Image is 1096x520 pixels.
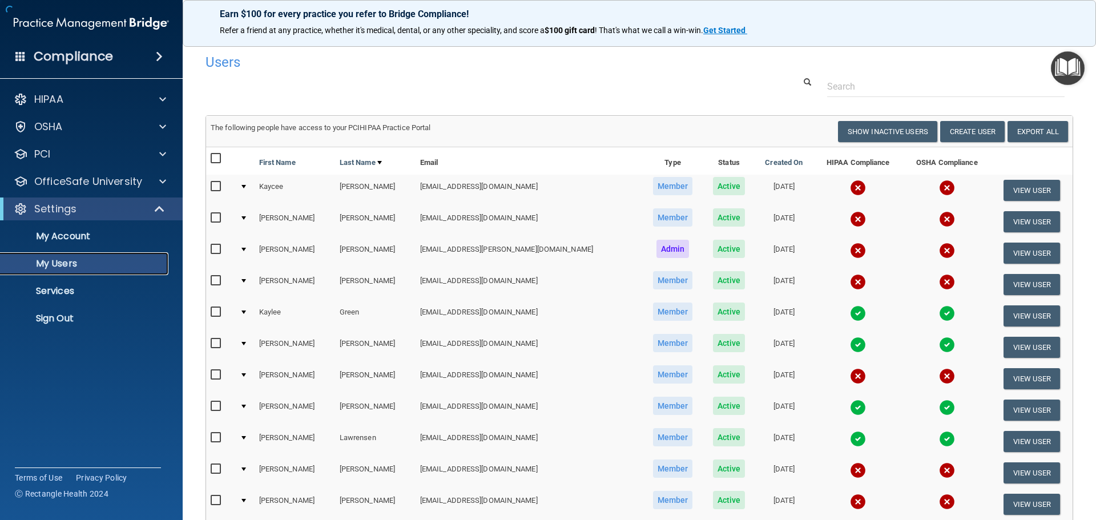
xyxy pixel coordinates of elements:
[595,26,703,35] span: ! That's what we call a win-win.
[755,363,813,394] td: [DATE]
[703,26,746,35] strong: Get Started
[15,472,62,483] a: Terms of Use
[939,337,955,353] img: tick.e7d51cea.svg
[259,156,296,170] a: First Name
[755,489,813,520] td: [DATE]
[7,313,163,324] p: Sign Out
[335,489,416,520] td: [PERSON_NAME]
[416,332,642,363] td: [EMAIL_ADDRESS][DOMAIN_NAME]
[76,472,127,483] a: Privacy Policy
[416,457,642,489] td: [EMAIL_ADDRESS][DOMAIN_NAME]
[1004,337,1060,358] button: View User
[1008,121,1068,142] a: Export All
[939,180,955,196] img: cross.ca9f0e7f.svg
[653,397,693,415] span: Member
[335,394,416,426] td: [PERSON_NAME]
[1004,494,1060,515] button: View User
[653,271,693,289] span: Member
[255,394,335,426] td: [PERSON_NAME]
[850,431,866,447] img: tick.e7d51cea.svg
[713,428,746,446] span: Active
[335,426,416,457] td: Lawrensen
[838,121,937,142] button: Show Inactive Users
[653,208,693,227] span: Member
[642,147,703,175] th: Type
[1004,211,1060,232] button: View User
[416,147,642,175] th: Email
[653,428,693,446] span: Member
[713,177,746,195] span: Active
[335,457,416,489] td: [PERSON_NAME]
[850,368,866,384] img: cross.ca9f0e7f.svg
[827,76,1065,97] input: Search
[14,202,166,216] a: Settings
[416,269,642,300] td: [EMAIL_ADDRESS][DOMAIN_NAME]
[713,208,746,227] span: Active
[850,462,866,478] img: cross.ca9f0e7f.svg
[255,175,335,206] td: Kaycee
[755,269,813,300] td: [DATE]
[939,368,955,384] img: cross.ca9f0e7f.svg
[255,457,335,489] td: [PERSON_NAME]
[1051,51,1085,85] button: Open Resource Center
[255,489,335,520] td: [PERSON_NAME]
[1004,305,1060,326] button: View User
[850,305,866,321] img: tick.e7d51cea.svg
[335,300,416,332] td: Green
[205,55,704,70] h4: Users
[713,271,746,289] span: Active
[1004,368,1060,389] button: View User
[653,177,693,195] span: Member
[939,494,955,510] img: cross.ca9f0e7f.svg
[713,491,746,509] span: Active
[545,26,595,35] strong: $100 gift card
[653,459,693,478] span: Member
[713,459,746,478] span: Active
[755,394,813,426] td: [DATE]
[14,12,169,35] img: PMB logo
[1004,431,1060,452] button: View User
[940,121,1005,142] button: Create User
[14,120,166,134] a: OSHA
[416,300,642,332] td: [EMAIL_ADDRESS][DOMAIN_NAME]
[416,394,642,426] td: [EMAIL_ADDRESS][DOMAIN_NAME]
[653,334,693,352] span: Member
[653,365,693,384] span: Member
[335,363,416,394] td: [PERSON_NAME]
[14,92,166,106] a: HIPAA
[255,426,335,457] td: [PERSON_NAME]
[765,156,803,170] a: Created On
[7,258,163,269] p: My Users
[34,147,50,161] p: PCI
[713,334,746,352] span: Active
[1004,462,1060,483] button: View User
[255,237,335,269] td: [PERSON_NAME]
[220,9,1059,19] p: Earn $100 for every practice you refer to Bridge Compliance!
[703,147,755,175] th: Status
[34,120,63,134] p: OSHA
[939,462,955,478] img: cross.ca9f0e7f.svg
[34,175,142,188] p: OfficeSafe University
[335,206,416,237] td: [PERSON_NAME]
[416,237,642,269] td: [EMAIL_ADDRESS][PERSON_NAME][DOMAIN_NAME]
[7,285,163,297] p: Services
[255,269,335,300] td: [PERSON_NAME]
[416,175,642,206] td: [EMAIL_ADDRESS][DOMAIN_NAME]
[335,175,416,206] td: [PERSON_NAME]
[656,240,690,258] span: Admin
[416,206,642,237] td: [EMAIL_ADDRESS][DOMAIN_NAME]
[653,303,693,321] span: Member
[335,332,416,363] td: [PERSON_NAME]
[713,240,746,258] span: Active
[14,147,166,161] a: PCI
[34,202,76,216] p: Settings
[939,211,955,227] img: cross.ca9f0e7f.svg
[939,243,955,259] img: cross.ca9f0e7f.svg
[340,156,382,170] a: Last Name
[755,332,813,363] td: [DATE]
[755,175,813,206] td: [DATE]
[850,337,866,353] img: tick.e7d51cea.svg
[713,365,746,384] span: Active
[7,231,163,242] p: My Account
[220,26,545,35] span: Refer a friend at any practice, whether it's medical, dental, or any other speciality, and score a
